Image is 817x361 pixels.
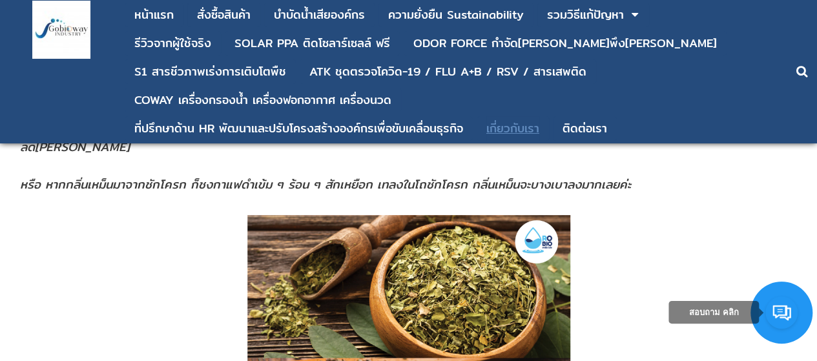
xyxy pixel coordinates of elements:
a: S1 สารชีวภาพเร่งการเติบโตพืช [134,59,286,84]
a: SOLAR PPA ติดโซลาร์เซลล์ ฟรี [234,31,390,56]
div: SOLAR PPA ติดโซลาร์เซลล์ ฟรี [234,37,390,49]
a: หน้าแรก [134,3,174,27]
a: รวมวิธีแก้ปัญหา [547,3,624,27]
div: สั่งซื้อสินค้า [197,9,251,21]
div: ติดต่อเรา [563,123,607,134]
div: S1 สารชีวภาพเร่งการเติบโตพืช [134,66,286,77]
a: COWAY เครื่องกรองน้ำ เครื่องฟอกอากาศ เครื่องนวด [134,88,391,112]
div: บําบัดน้ำเสียองค์กร [274,9,365,21]
div: ATK ชุดตรวจโควิด-19 / FLU A+B / RSV / สารเสพติด [309,66,586,77]
a: บําบัดน้ำเสียองค์กร [274,3,365,27]
a: ที่ปรึกษาด้าน HR พัฒนาและปรับโครงสร้างองค์กรเพื่อขับเคลื่อนธุรกิจ [134,116,463,141]
a: ความยั่งยืน Sustainability [388,3,524,27]
div: COWAY เครื่องกรองน้ำ เครื่องฟอกอากาศ เครื่องนวด [134,94,391,106]
span: สอบถาม คลิก [689,307,739,317]
div: เกี่ยวกับเรา [486,123,539,134]
div: ODOR FORCE กำจัด[PERSON_NAME]พึง[PERSON_NAME] [413,37,717,49]
div: ที่ปรึกษาด้าน HR พัฒนาและปรับโครงสร้างองค์กรเพื่อขับเคลื่อนธุรกิจ [134,123,463,134]
a: เกี่ยวกับเรา [486,116,539,141]
a: ODOR FORCE กำจัด[PERSON_NAME]พึง[PERSON_NAME] [413,31,717,56]
div: หน้าแรก [134,9,174,21]
a: สั่งซื้อสินค้า [197,3,251,27]
a: ติดต่อเรา [563,116,607,141]
img: large-1644130236041.jpg [32,1,90,59]
div: รวมวิธีแก้ปัญหา [547,9,624,21]
a: ATK ชุดตรวจโควิด-19 / FLU A+B / RSV / สารเสพติด [309,59,586,84]
a: รีวิวจากผู้ใช้จริง [134,31,211,56]
span: หรือ หากกลิ่นเหม็นมาจากชักโครก ก็ชงกาแฟดำเข้ม ๆ ร้อน ๆ สักเหยือก เทลงในโถชักโครก กลิ่นเหม็นจะบางเ... [20,175,631,194]
div: รีวิวจากผู้ใช้จริง [134,37,211,49]
div: ความยั่งยืน Sustainability [388,9,524,21]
